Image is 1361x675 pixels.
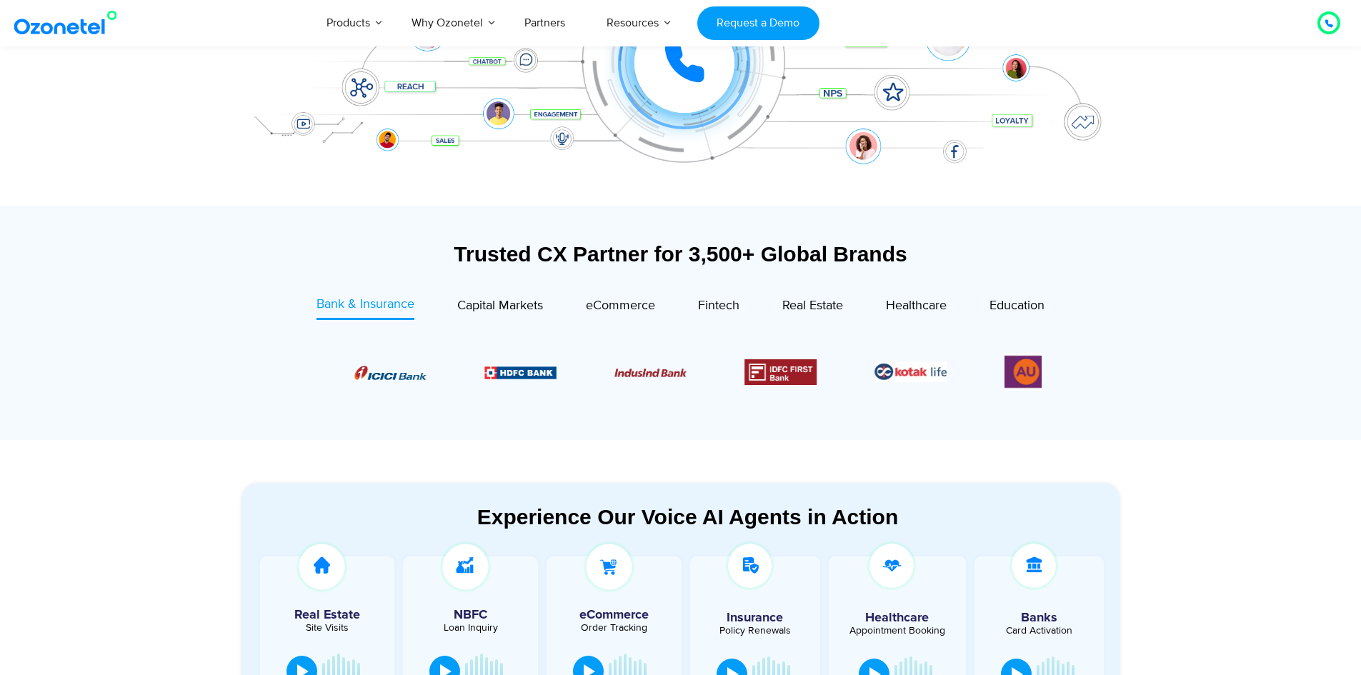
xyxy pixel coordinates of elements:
div: Image Carousel [320,353,1042,391]
h5: Healthcare [839,611,955,624]
div: Experience Our Voice AI Agents in Action [256,504,1120,529]
span: Capital Markets [457,298,543,314]
h5: Banks [982,611,1097,624]
div: Loan Inquiry [410,623,531,633]
span: Real Estate [782,298,843,314]
h5: NBFC [410,609,531,621]
div: Order Tracking [554,623,674,633]
span: Bank & Insurance [316,296,414,312]
div: Trusted CX Partner for 3,500+ Global Brands [241,241,1120,266]
img: Picture8.png [355,366,427,380]
a: Capital Markets [457,295,543,320]
a: Bank & Insurance [316,295,414,320]
div: Card Activation [982,626,1097,636]
a: eCommerce [586,295,655,320]
span: Education [989,298,1045,314]
a: Fintech [698,295,739,320]
h5: Insurance [697,611,813,624]
div: Appointment Booking [839,626,955,636]
span: eCommerce [586,298,655,314]
h5: eCommerce [554,609,674,621]
div: 1 / 6 [355,364,427,381]
a: Real Estate [782,295,843,320]
div: Policy Renewals [697,626,813,636]
a: Request a Demo [697,6,819,40]
a: Education [989,295,1045,320]
a: Healthcare [886,295,947,320]
div: Site Visits [267,623,388,633]
h5: Real Estate [267,609,388,621]
span: Healthcare [886,298,947,314]
span: Fintech [698,298,739,314]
